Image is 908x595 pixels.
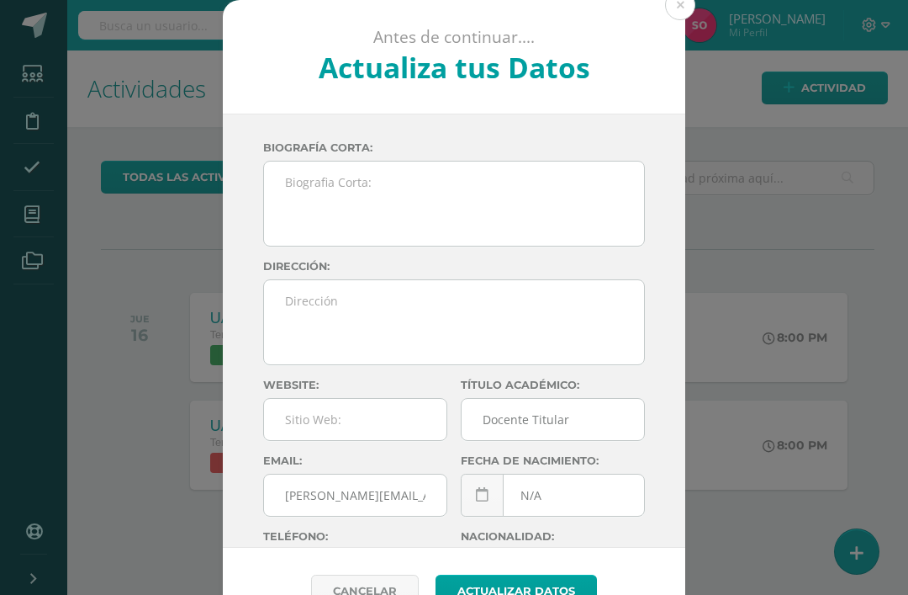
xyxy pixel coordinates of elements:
label: Nacionalidad: [461,530,645,543]
label: Website: [263,379,447,391]
h2: Actualiza tus Datos [268,48,641,87]
label: Biografía corta: [263,141,645,154]
input: Correo Electronico: [264,475,446,516]
label: Email: [263,454,447,467]
label: Teléfono: [263,530,447,543]
input: Sitio Web: [264,399,446,440]
label: Título académico: [461,379,645,391]
input: Titulo: [462,399,644,440]
label: Dirección: [263,260,645,273]
input: Fecha de Nacimiento: [462,475,644,516]
label: Fecha de nacimiento: [461,454,645,467]
p: Antes de continuar.... [268,27,641,48]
